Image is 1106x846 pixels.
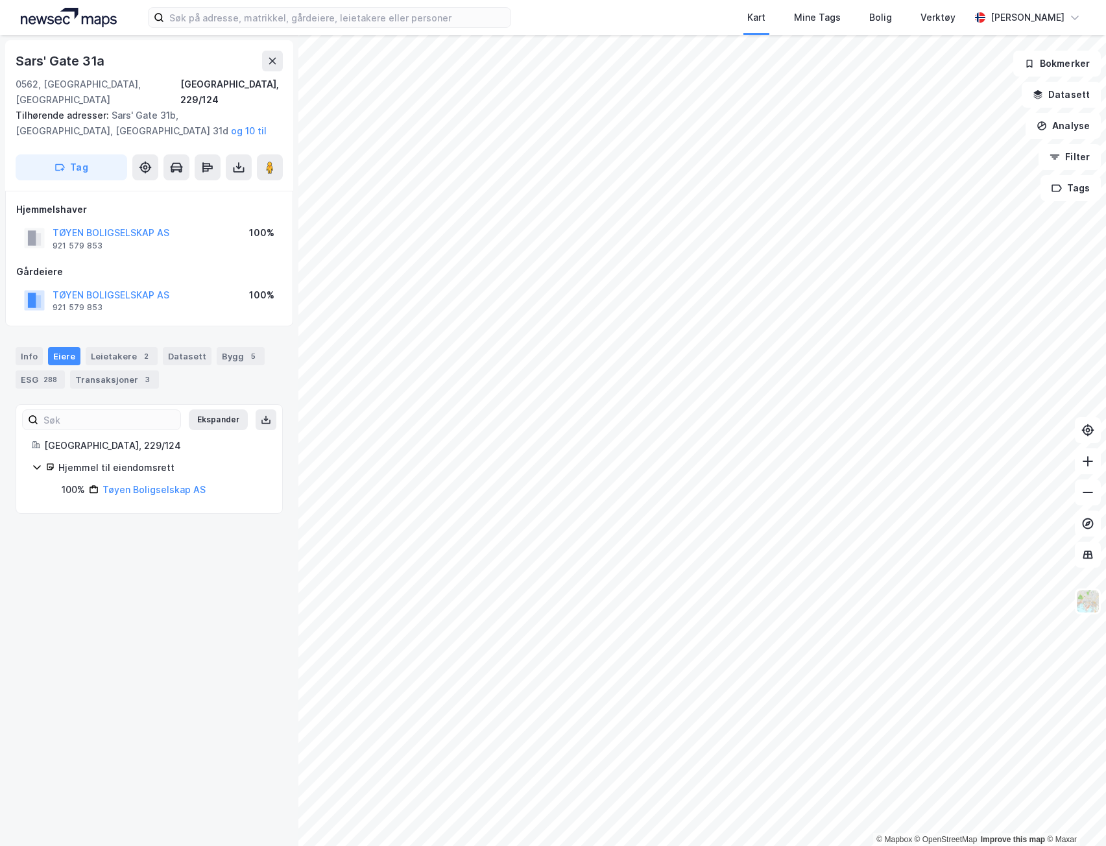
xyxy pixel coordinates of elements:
[141,373,154,386] div: 3
[747,10,765,25] div: Kart
[920,10,956,25] div: Verktøy
[16,108,272,139] div: Sars' Gate 31b, [GEOGRAPHIC_DATA], [GEOGRAPHIC_DATA] 31d
[180,77,283,108] div: [GEOGRAPHIC_DATA], 229/124
[53,241,102,251] div: 921 579 853
[48,347,80,365] div: Eiere
[16,202,282,217] div: Hjemmelshaver
[876,835,912,844] a: Mapbox
[16,154,127,180] button: Tag
[164,8,511,27] input: Søk på adresse, matrikkel, gårdeiere, leietakere eller personer
[16,264,282,280] div: Gårdeiere
[1022,82,1101,108] button: Datasett
[1041,784,1106,846] iframe: Chat Widget
[249,225,274,241] div: 100%
[16,77,180,108] div: 0562, [GEOGRAPHIC_DATA], [GEOGRAPHIC_DATA]
[217,347,265,365] div: Bygg
[53,302,102,313] div: 921 579 853
[38,410,180,429] input: Søk
[1041,784,1106,846] div: Kontrollprogram for chat
[41,373,60,386] div: 288
[249,287,274,303] div: 100%
[16,51,107,71] div: Sars' Gate 31a
[189,409,248,430] button: Ekspander
[1039,144,1101,170] button: Filter
[102,484,206,495] a: Tøyen Boligselskap AS
[86,347,158,365] div: Leietakere
[70,370,159,389] div: Transaksjoner
[869,10,892,25] div: Bolig
[58,460,267,476] div: Hjemmel til eiendomsrett
[981,835,1045,844] a: Improve this map
[16,110,112,121] span: Tilhørende adresser:
[1026,113,1101,139] button: Analyse
[16,347,43,365] div: Info
[44,438,267,453] div: [GEOGRAPHIC_DATA], 229/124
[915,835,978,844] a: OpenStreetMap
[62,482,85,498] div: 100%
[139,350,152,363] div: 2
[1013,51,1101,77] button: Bokmerker
[991,10,1064,25] div: [PERSON_NAME]
[794,10,841,25] div: Mine Tags
[16,370,65,389] div: ESG
[246,350,259,363] div: 5
[1076,589,1100,614] img: Z
[1040,175,1101,201] button: Tags
[163,347,211,365] div: Datasett
[21,8,117,27] img: logo.a4113a55bc3d86da70a041830d287a7e.svg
